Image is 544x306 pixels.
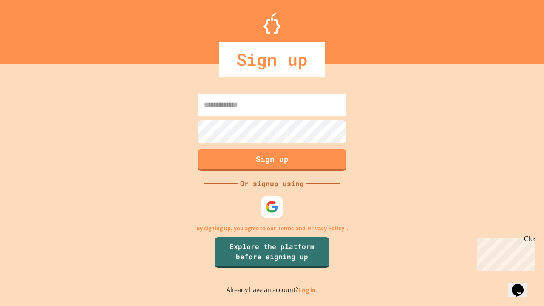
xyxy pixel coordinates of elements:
[3,3,59,54] div: Chat with us now!Close
[227,285,318,295] p: Already have an account?
[508,272,535,297] iframe: chat widget
[198,149,346,171] button: Sign up
[196,224,348,233] p: By signing up, you agree to our and .
[215,237,329,268] a: Explore the platform before signing up
[266,201,278,213] img: google-icon.svg
[278,224,294,233] a: Terms
[298,286,318,295] a: Log in.
[263,13,280,34] img: Logo.svg
[308,224,344,233] a: Privacy Policy
[219,42,325,76] div: Sign up
[473,235,535,271] iframe: chat widget
[238,178,306,189] div: Or signup using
